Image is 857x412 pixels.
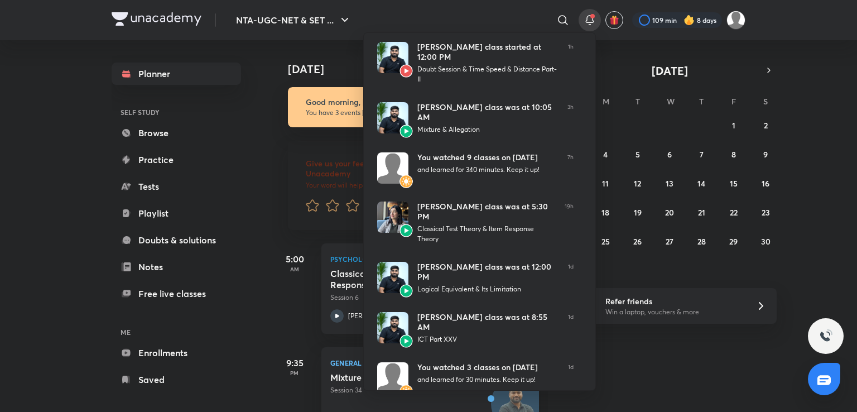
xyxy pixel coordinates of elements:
a: AvatarAvatar[PERSON_NAME] class was at 10:05 AMMixture & Allegation3h [364,93,587,143]
div: [PERSON_NAME] class was at 8:55 AM [417,312,559,332]
img: Avatar [377,102,408,133]
a: AvatarAvatar[PERSON_NAME] class was at 8:55 AMICT Part XXV1d [364,303,587,353]
span: 19h [565,202,574,244]
a: AvatarAvatar[PERSON_NAME] class was at 5:30 PMClassical Test Theory & Item Response Theory19h [364,193,587,253]
div: [PERSON_NAME] class started at 12:00 PM [417,42,559,62]
img: Avatar [399,224,413,237]
img: Avatar [399,385,413,398]
a: AvatarAvatar[PERSON_NAME] class was at 12:00 PMLogical Equivalent & Its Limitation1d [364,253,587,303]
div: Doubt Session & Time Speed & Distance Part-II [417,64,559,84]
a: AvatarAvatarYou watched 9 classes on [DATE]and learned for 340 minutes. Keep it up!7h [364,143,587,193]
div: Classical Test Theory & Item Response Theory [417,224,556,244]
div: and learned for 30 minutes. Keep it up! [417,375,559,385]
img: Avatar [377,262,408,293]
div: ICT Part XXV [417,334,559,344]
div: Mixture & Allegation [417,124,559,135]
span: 1d [568,312,574,344]
span: 3h [567,102,574,135]
a: AvatarAvatarYou watched 3 classes on [DATE]and learned for 30 minutes. Keep it up!1d [364,353,587,403]
span: 1h [568,42,574,84]
img: Avatar [377,202,408,233]
img: Avatar [399,175,413,188]
div: [PERSON_NAME] class was at 5:30 PM [417,202,556,222]
span: 1d [568,262,574,294]
a: AvatarAvatar[PERSON_NAME] class started at 12:00 PMDoubt Session & Time Speed & Distance Part-II1h [364,33,587,93]
div: You watched 3 classes on [DATE] [417,362,559,372]
div: [PERSON_NAME] class was at 10:05 AM [417,102,559,122]
img: Avatar [377,362,408,394]
div: and learned for 340 minutes. Keep it up! [417,165,559,175]
div: [PERSON_NAME] class was at 12:00 PM [417,262,559,282]
img: Avatar [399,124,413,138]
div: Logical Equivalent & Its Limitation [417,284,559,294]
img: Avatar [399,334,413,348]
img: Avatar [377,42,408,73]
img: Avatar [377,152,408,184]
img: Avatar [377,312,408,343]
img: Avatar [399,284,413,298]
span: 7h [567,152,574,184]
img: Avatar [399,64,413,78]
span: 1d [568,362,574,394]
div: You watched 9 classes on [DATE] [417,152,559,162]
